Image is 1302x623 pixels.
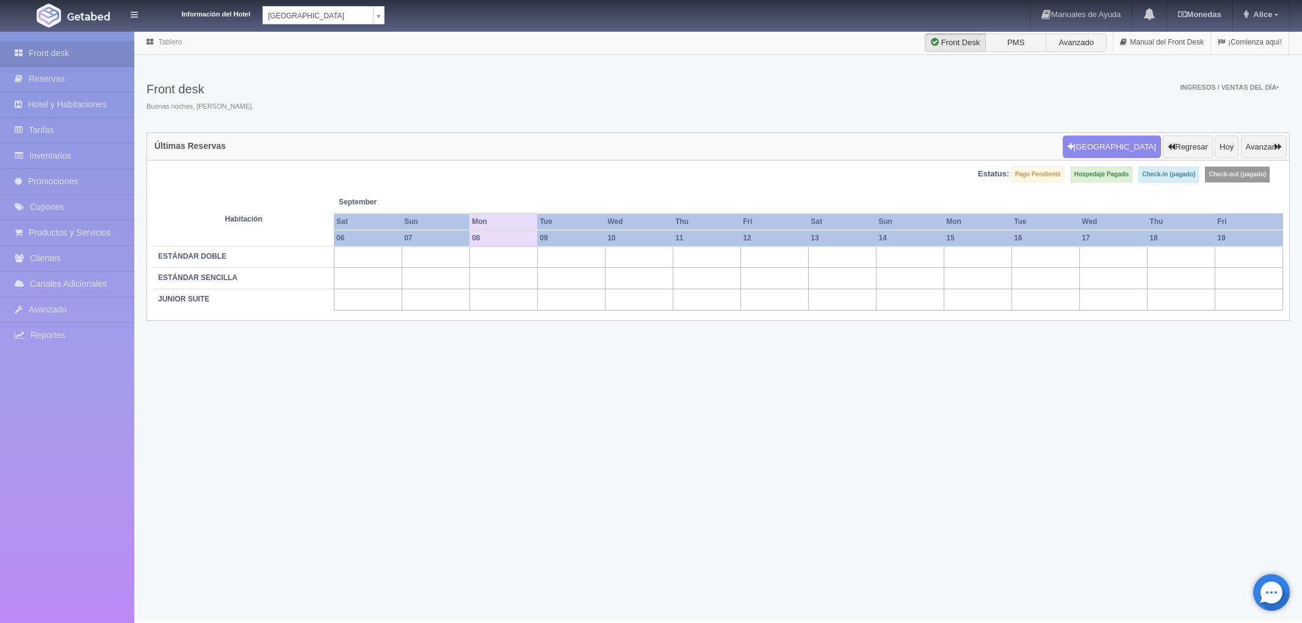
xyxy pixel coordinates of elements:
button: Hoy [1215,135,1239,159]
th: Sun [876,214,944,230]
b: JUNIOR SUITE [158,295,209,303]
th: Thu [673,214,740,230]
b: ESTÁNDAR DOBLE [158,252,226,261]
button: [GEOGRAPHIC_DATA] [1063,135,1161,159]
label: Check-out (pagado) [1205,167,1270,182]
th: Sat [334,214,402,230]
b: ESTÁNDAR SENCILLA [158,273,237,282]
h3: Front desk [146,82,253,96]
span: Buenas noches, [PERSON_NAME]. [146,102,253,112]
img: Getabed [37,4,61,27]
label: PMS [985,34,1046,52]
a: Manual del Front Desk [1113,31,1210,54]
th: Fri [1215,214,1282,230]
th: 07 [402,230,469,247]
th: Wed [1079,214,1147,230]
label: Estatus: [978,168,1009,180]
th: Sat [808,214,876,230]
th: 09 [537,230,605,247]
th: 08 [469,230,537,247]
span: September [339,197,465,207]
h4: Últimas Reservas [154,142,226,151]
th: Mon [469,214,537,230]
label: Avanzado [1046,34,1107,52]
th: 15 [944,230,1011,247]
button: Regresar [1163,135,1212,159]
strong: Habitación [225,215,262,223]
a: ¡Comienza aquí! [1211,31,1289,54]
th: Tue [1011,214,1079,230]
th: 17 [1079,230,1147,247]
label: Check-in (pagado) [1138,167,1199,182]
a: [GEOGRAPHIC_DATA] [262,6,385,24]
button: Avanzar [1241,135,1287,159]
th: 18 [1147,230,1215,247]
th: Sun [402,214,469,230]
th: 10 [605,230,673,247]
th: 16 [1011,230,1079,247]
a: Tablero [158,38,182,46]
span: Alice [1250,10,1272,19]
label: Pago Pendiente [1011,167,1065,182]
label: Hospedaje Pagado [1071,167,1132,182]
th: Tue [537,214,605,230]
span: [GEOGRAPHIC_DATA] [268,7,368,25]
th: 19 [1215,230,1282,247]
th: Wed [605,214,673,230]
th: Fri [740,214,808,230]
th: 13 [808,230,876,247]
th: Mon [944,214,1011,230]
img: Getabed [67,12,110,21]
th: 06 [334,230,402,247]
th: 14 [876,230,944,247]
span: Ingresos / Ventas del día [1180,84,1279,91]
th: Thu [1147,214,1215,230]
dt: Información del Hotel [153,6,250,20]
th: 11 [673,230,740,247]
label: Front Desk [925,34,986,52]
b: Monedas [1178,10,1221,19]
th: 12 [740,230,808,247]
